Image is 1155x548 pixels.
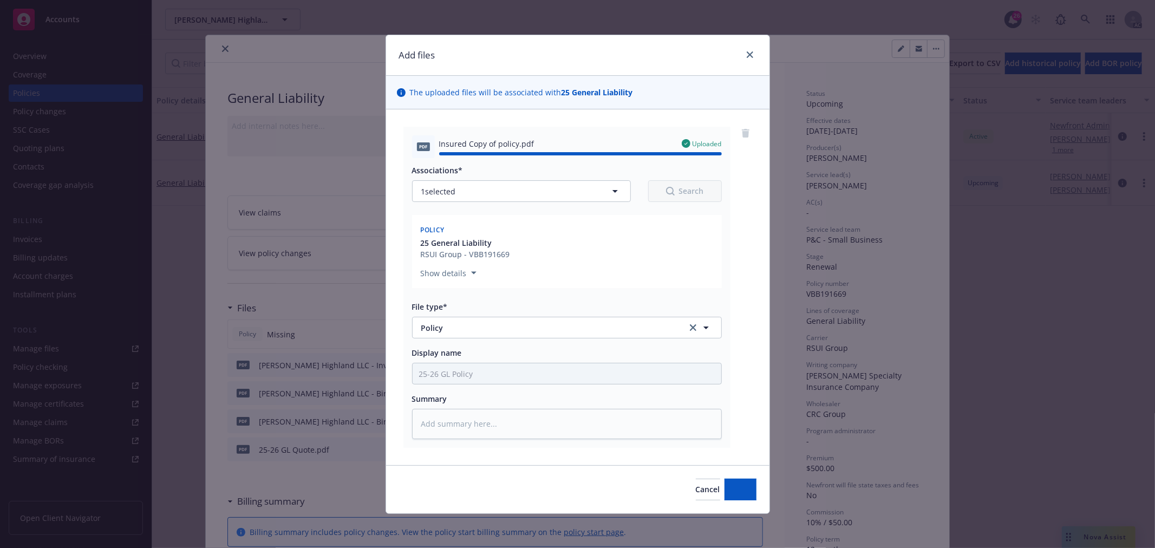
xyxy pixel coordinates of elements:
[421,322,672,334] span: Policy
[413,363,721,384] input: Add display name here...
[687,321,700,334] a: clear selection
[412,394,447,404] span: Summary
[412,348,462,358] span: Display name
[412,317,722,338] button: Policyclear selection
